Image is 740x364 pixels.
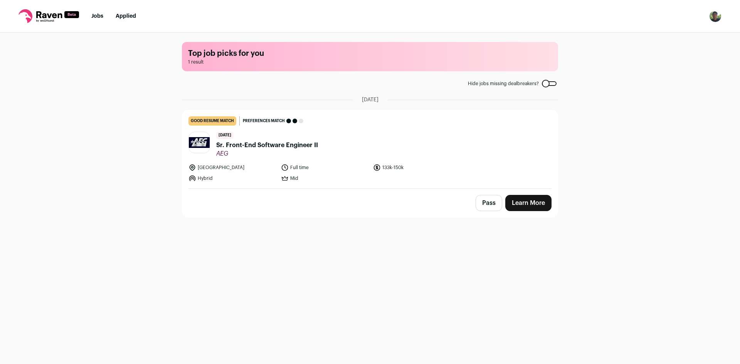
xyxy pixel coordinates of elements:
span: Preferences match [243,117,285,125]
img: db72bdd237bd360027c7390b3b27fc42b6b3f2a38084008ea7e72d4700ef8ce4 [189,137,210,148]
button: Open dropdown [709,10,721,22]
button: Pass [476,195,502,211]
span: AEG [216,150,318,158]
div: good resume match [188,116,236,126]
li: Mid [281,174,369,182]
a: Learn More [505,195,552,211]
h1: Top job picks for you [188,48,552,59]
img: 10216056-medium_jpg [709,10,721,22]
span: [DATE] [216,132,234,139]
li: Full time [281,164,369,171]
a: Applied [116,13,136,19]
a: Jobs [91,13,103,19]
span: Sr. Front-End Software Engineer II [216,141,318,150]
li: [GEOGRAPHIC_DATA] [188,164,276,171]
span: 1 result [188,59,552,65]
li: Hybrid [188,174,276,182]
a: good resume match Preferences match [DATE] Sr. Front-End Software Engineer II AEG [GEOGRAPHIC_DAT... [182,110,558,188]
span: [DATE] [362,96,378,104]
span: Hide jobs missing dealbreakers? [468,81,539,87]
li: 133k-150k [373,164,461,171]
